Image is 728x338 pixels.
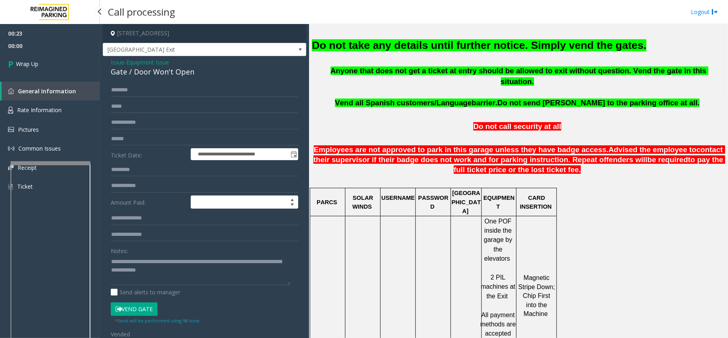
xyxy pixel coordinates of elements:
[111,330,130,338] span: Vended
[312,39,646,51] font: Do not take any details until further notice. Simply vend the gates.
[124,58,169,66] span: -
[335,99,472,107] span: Vend all Spanish customers/Language
[103,43,265,56] span: [GEOGRAPHIC_DATA] Exit
[287,202,298,209] span: Decrease value
[111,288,180,296] label: Send alerts to manager
[381,195,415,201] span: USERNAME
[519,274,557,317] span: Magnetic Stripe Down; Chip First into the Machine
[111,302,158,316] button: Vend Gate
[8,127,14,132] img: 'icon'
[352,195,375,210] span: SOLAR WINDS
[8,88,14,94] img: 'icon'
[103,24,306,43] h4: [STREET_ADDRESS]
[2,82,100,101] a: General Information
[104,2,179,22] h3: Call processing
[8,183,13,190] img: 'icon'
[691,8,718,16] a: Logout
[454,155,726,174] span: to pay the full ticket price or the lost ticket fee.
[8,145,14,152] img: 'icon'
[111,66,298,77] div: Gate / Door Won't Open
[520,195,552,210] span: CARD INSERTION
[8,165,14,170] img: 'icon'
[115,318,199,324] small: Vend will be performed using 9# tone
[712,8,718,16] img: logout
[452,190,481,214] span: [GEOGRAPHIC_DATA]
[17,106,62,114] span: Rate Information
[313,145,725,164] span: contact their supervisor if their badge does not work and for parking instruction. Repeat offende...
[287,196,298,202] span: Increase value
[111,58,124,66] span: Issue
[608,145,696,154] span: Advised the employee to
[472,99,497,107] span: barrier.
[289,149,298,160] span: Toggle popup
[483,195,515,210] span: EQUIPMENT
[317,199,337,205] span: PARCS
[497,99,700,107] span: Do not send [PERSON_NAME] to the parking office at all.
[18,145,61,152] span: Common Issues
[109,148,189,160] label: Ticket Date:
[314,145,608,154] span: Employees are not approved to park in this garage unless they have badge access.
[331,66,708,86] span: Anyone that does not get a ticket at entry should be allowed to exit without question. Vend the g...
[16,60,38,68] span: Wrap Up
[8,107,13,114] img: 'icon'
[481,274,517,300] span: 2 PIL machines at the Exit
[418,195,449,210] span: PASSWORD
[126,58,169,66] span: Equipment Issue
[18,126,39,133] span: Pictures
[648,155,688,164] span: be required
[111,244,128,255] label: Notes:
[484,218,514,262] span: One POF inside the garage by the elevators
[473,122,561,131] span: Do not call security at all
[109,195,189,209] label: Amount Paid:
[18,87,76,95] span: General Information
